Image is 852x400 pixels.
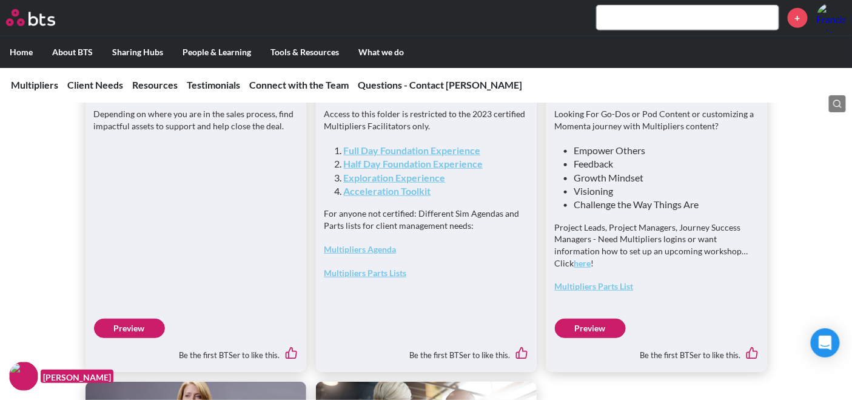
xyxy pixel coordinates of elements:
img: Francis Prior [817,3,846,32]
a: Acceleration Toolkit [344,185,431,197]
label: About BTS [42,36,102,68]
a: Connect with the Team [249,79,349,90]
a: Preview [555,319,626,338]
a: Questions - Contact [PERSON_NAME] [358,79,522,90]
a: Half Day Foundation Experience [344,158,483,169]
a: here [574,258,591,268]
p: Project Leads, Project Managers, Journey Success Managers - Need Multipliers logins or want infor... [555,222,759,269]
a: Client Needs [67,79,123,90]
p: Looking For Go-Dos or Pod Content or customizing a Momenta journey with Multipliers content? [555,108,759,132]
div: Be the first BTSer to like this. [94,338,298,364]
a: Multipliers Agenda [324,244,397,254]
p: Depending on where you are in the sales process, find impactful assets to support and help close ... [94,108,298,132]
li: Visioning [574,185,749,198]
img: F [9,362,38,391]
label: Sharing Hubs [102,36,173,68]
a: Multipliers [11,79,58,90]
a: Full Day Foundation Experience [344,144,481,156]
p: For anyone not certified: Different Sim Agendas and Parts lists for client management needs: [324,208,528,231]
a: Profile [817,3,846,32]
a: + [788,8,808,28]
a: Multipliers Parts Lists [324,268,407,278]
div: Be the first BTSer to like this. [555,338,759,364]
figcaption: [PERSON_NAME] [41,370,113,384]
a: Testimonials [187,79,240,90]
img: BTS Logo [6,9,55,26]
a: Go home [6,9,78,26]
li: Growth Mindset [574,171,749,185]
p: Access to this folder is restricted to the 2023 certified Multipliers Facilitators only. [324,108,528,132]
li: Empower Others [574,144,749,157]
a: Resources [132,79,178,90]
label: Tools & Resources [261,36,349,68]
a: Preview [94,319,165,338]
div: Be the first BTSer to like this. [324,338,528,364]
li: Challenge the Way Things Are [574,198,749,211]
li: Feedback [574,157,749,171]
a: Exploration Experience [344,172,446,183]
label: What we do [349,36,414,68]
label: People & Learning [173,36,261,68]
div: Open Intercom Messenger [811,328,840,358]
a: Multipliers Parts List [555,281,634,291]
